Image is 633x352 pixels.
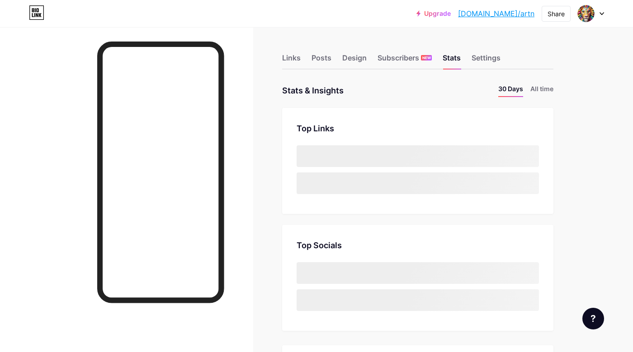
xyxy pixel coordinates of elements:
[378,52,432,69] div: Subscribers
[312,52,331,69] div: Posts
[297,122,539,134] div: Top Links
[530,84,553,97] li: All time
[548,9,565,19] div: Share
[297,239,539,251] div: Top Socials
[282,52,301,69] div: Links
[458,8,534,19] a: [DOMAIN_NAME]/artn
[577,5,595,22] img: Ary Correia Filho
[422,55,431,60] span: NEW
[416,10,451,17] a: Upgrade
[472,52,501,69] div: Settings
[342,52,367,69] div: Design
[498,84,523,97] li: 30 Days
[443,52,461,69] div: Stats
[282,84,344,97] div: Stats & Insights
